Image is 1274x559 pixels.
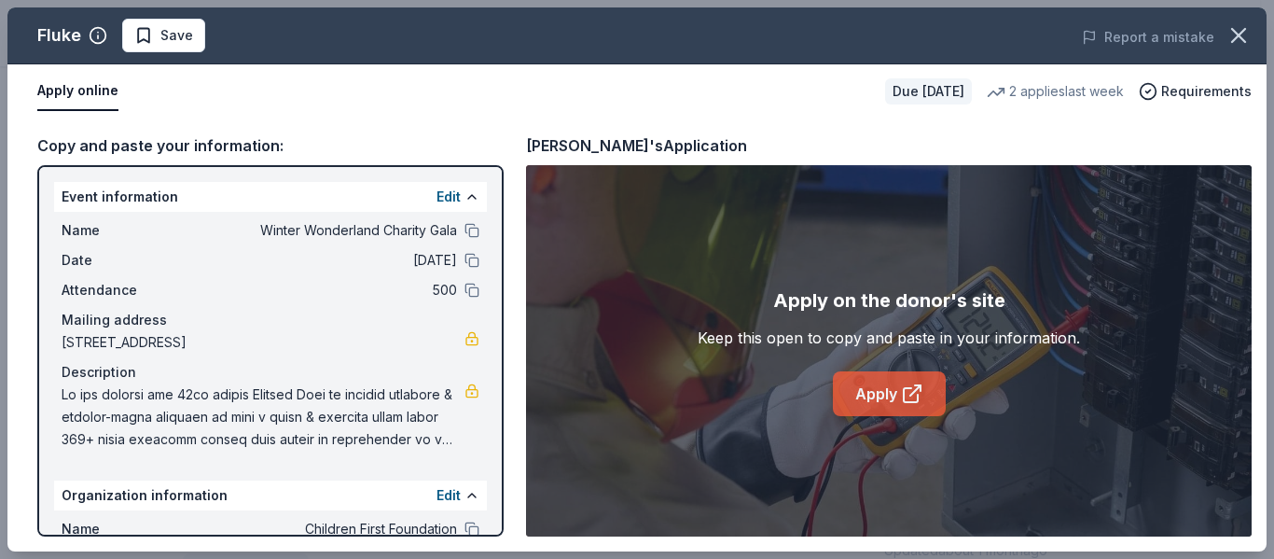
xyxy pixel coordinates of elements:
[1139,80,1252,103] button: Requirements
[436,186,461,208] button: Edit
[62,249,187,272] span: Date
[436,484,461,507] button: Edit
[37,133,504,158] div: Copy and paste your information:
[37,21,81,50] div: Fluke
[885,78,972,105] div: Due [DATE]
[833,371,946,416] a: Apply
[1161,80,1252,103] span: Requirements
[526,133,747,158] div: [PERSON_NAME]'s Application
[187,279,457,301] span: 500
[62,279,187,301] span: Attendance
[160,24,193,47] span: Save
[62,518,187,540] span: Name
[62,384,464,451] span: Lo ips dolorsi ame 42co adipis Elitsed Doei te incidid utlabore & etdolor-magna aliquaen ad mini ...
[54,182,487,212] div: Event information
[62,309,479,331] div: Mailing address
[62,331,464,354] span: [STREET_ADDRESS]
[187,219,457,242] span: Winter Wonderland Charity Gala
[698,327,1080,349] div: Keep this open to copy and paste in your information.
[773,286,1005,315] div: Apply on the donor's site
[54,481,487,510] div: Organization information
[62,219,187,242] span: Name
[187,518,457,540] span: Children First Foundation
[187,249,457,272] span: [DATE]
[122,19,205,52] button: Save
[62,361,479,384] div: Description
[1082,26,1214,49] button: Report a mistake
[987,80,1124,103] div: 2 applies last week
[37,72,118,111] button: Apply online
